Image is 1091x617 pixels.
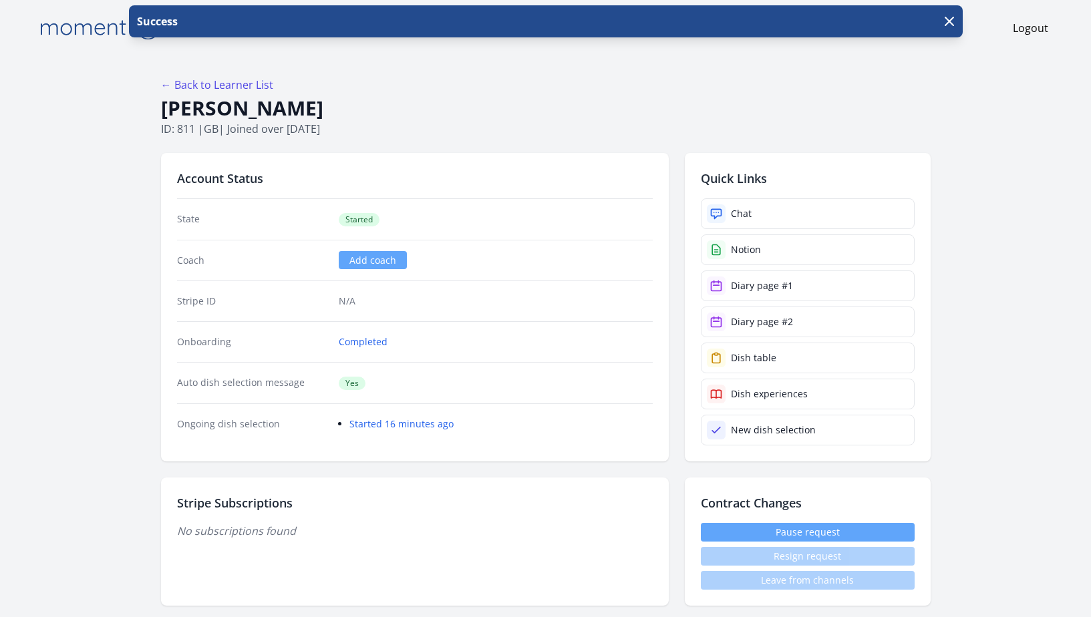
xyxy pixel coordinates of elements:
[701,306,915,337] a: Diary page #2
[701,547,915,566] span: Resign request
[161,77,273,92] a: ← Back to Learner List
[177,376,329,390] dt: Auto dish selection message
[701,571,915,590] span: Leave from channels
[339,377,365,390] span: Yes
[701,523,915,542] a: Pause request
[731,387,808,401] div: Dish experiences
[349,417,454,430] a: Started 16 minutes ago
[177,212,329,226] dt: State
[731,351,776,365] div: Dish table
[177,294,329,308] dt: Stripe ID
[339,251,407,269] a: Add coach
[701,343,915,373] a: Dish table
[339,213,379,226] span: Started
[177,493,653,512] h2: Stripe Subscriptions
[701,270,915,301] a: Diary page #1
[701,493,915,512] h2: Contract Changes
[701,198,915,229] a: Chat
[177,335,329,349] dt: Onboarding
[701,234,915,265] a: Notion
[134,13,178,29] p: Success
[177,169,653,188] h2: Account Status
[731,243,761,256] div: Notion
[731,423,816,437] div: New dish selection
[731,315,793,329] div: Diary page #2
[161,121,931,137] p: ID: 811 | | Joined over [DATE]
[339,335,387,349] a: Completed
[177,523,653,539] p: No subscriptions found
[177,254,329,267] dt: Coach
[701,415,915,445] a: New dish selection
[161,95,931,121] h1: [PERSON_NAME]
[701,379,915,409] a: Dish experiences
[204,122,218,136] span: gb
[701,169,915,188] h2: Quick Links
[731,279,793,292] div: Diary page #1
[731,207,752,220] div: Chat
[177,417,329,431] dt: Ongoing dish selection
[339,294,652,308] p: N/A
